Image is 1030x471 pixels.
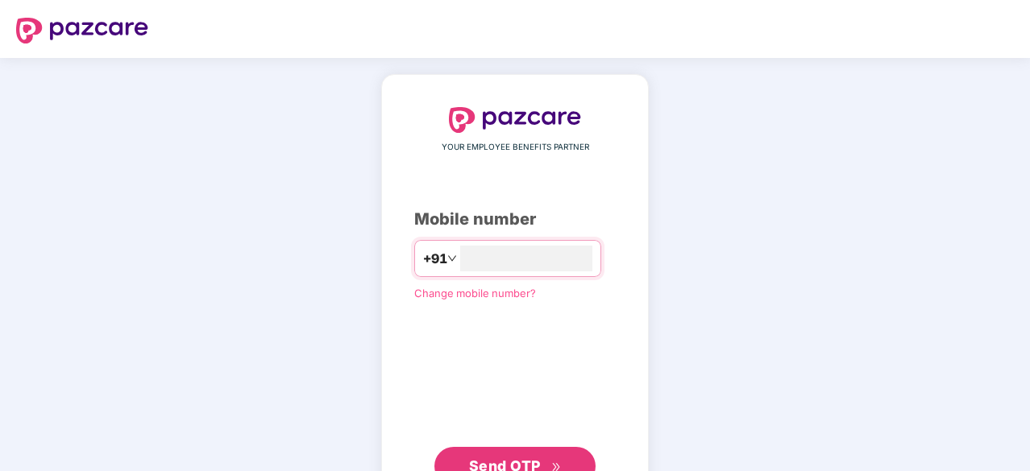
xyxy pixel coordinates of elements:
span: +91 [423,249,447,269]
img: logo [16,18,148,43]
img: logo [449,107,581,133]
span: down [447,254,457,263]
div: Mobile number [414,207,616,232]
a: Change mobile number? [414,287,536,300]
span: YOUR EMPLOYEE BENEFITS PARTNER [442,141,589,154]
